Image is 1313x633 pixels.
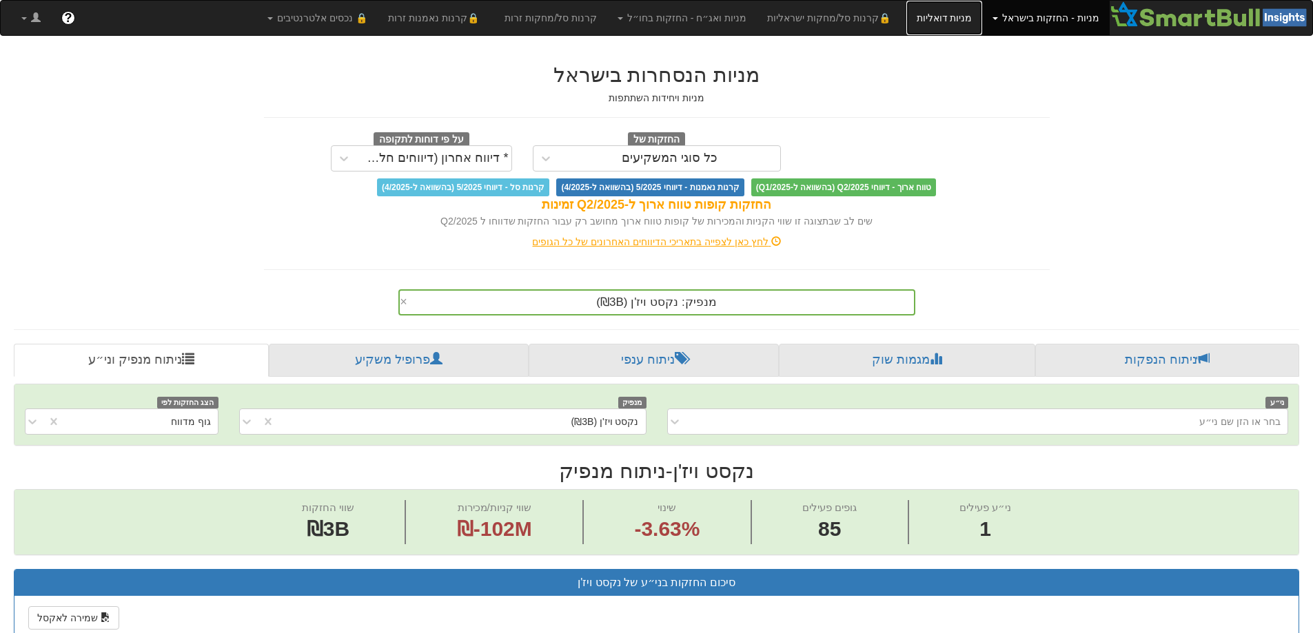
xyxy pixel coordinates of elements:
a: קרנות סל/מחקות זרות [494,1,607,35]
span: ₪-102M [457,517,532,540]
h5: מניות ויחידות השתתפות [264,93,1050,103]
span: גופים פעילים [802,501,857,513]
a: 🔒קרנות סל/מחקות ישראליות [757,1,906,35]
a: ניתוח הנפקות [1035,344,1299,377]
span: שווי החזקות [302,501,354,513]
img: Smartbull [1110,1,1312,28]
a: 🔒 נכסים אלטרנטיבים [257,1,378,35]
a: ? [51,1,85,35]
span: ני״ע פעילים [959,501,1011,513]
span: Clear value [400,291,411,314]
div: בחר או הזן שם ני״ע [1199,415,1281,428]
a: ניתוח מנפיק וני״ע [14,344,269,377]
span: ני״ע [1265,397,1288,408]
h3: סיכום החזקות בני״ע של נקסט ויז'ן [25,577,1288,589]
span: מנפיק [618,397,647,408]
span: קרנות נאמנות - דיווחי 5/2025 (בהשוואה ל-4/2025) [556,178,744,196]
a: מגמות שוק [779,344,1035,377]
a: פרופיל משקיע [269,344,528,377]
div: לחץ כאן לצפייה בתאריכי הדיווחים האחרונים של כל הגופים [254,235,1060,249]
span: ? [64,11,72,25]
span: קרנות סל - דיווחי 5/2025 (בהשוואה ל-4/2025) [377,178,549,196]
a: 🔒קרנות נאמנות זרות [378,1,495,35]
button: שמירה לאקסל [28,606,119,630]
span: על פי דוחות לתקופה [374,132,469,147]
span: הצג החזקות לפי [157,397,218,408]
div: כל סוגי המשקיעים [622,152,717,165]
span: החזקות של [628,132,686,147]
h2: מניות הנסחרות בישראל [264,63,1050,86]
span: שינוי [658,501,676,513]
span: טווח ארוך - דיווחי Q2/2025 (בהשוואה ל-Q1/2025) [751,178,936,196]
h2: נקסט ויז'ן - ניתוח מנפיק [14,459,1299,482]
span: -3.63% [634,515,700,544]
a: מניות ואג״ח - החזקות בחו״ל [607,1,757,35]
a: מניות - החזקות בישראל [982,1,1109,35]
span: ₪3B [307,517,349,540]
div: גוף מדווח [171,415,211,428]
span: 85 [802,515,857,544]
div: שים לב שבתצוגה זו שווי הקניות והמכירות של קופות טווח ארוך מחושב רק עבור החזקות שדווחו ל Q2/2025 [264,214,1050,228]
div: החזקות קופות טווח ארוך ל-Q2/2025 זמינות [264,196,1050,214]
span: שווי קניות/מכירות [458,501,531,513]
span: מנפיק: ‏נקסט ויז'ן ‎(₪3B)‎ [596,295,716,309]
div: נקסט ויז'ן (₪3B) [571,415,639,428]
a: ניתוח ענפי [529,344,779,377]
div: * דיווח אחרון (דיווחים חלקיים) [360,152,509,165]
span: × [400,295,407,308]
a: מניות דואליות [906,1,983,35]
span: 1 [959,515,1011,544]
